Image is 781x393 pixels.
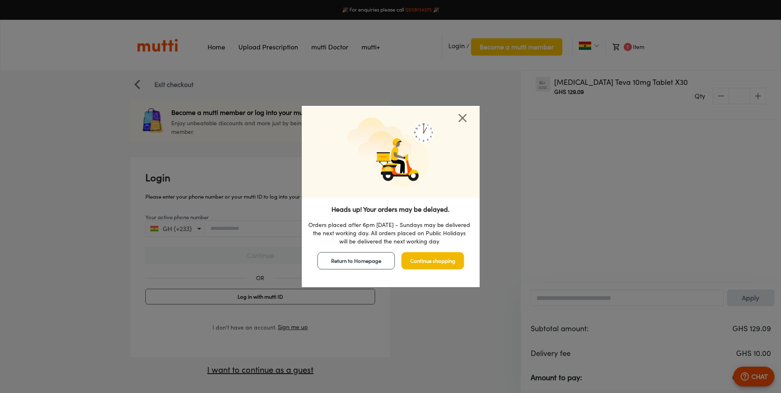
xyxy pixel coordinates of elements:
button: Continue shopping [401,252,464,269]
span: Return to Homepage [331,256,381,266]
p: Heads up! Your orders may be delayed. [302,204,480,214]
span: Continue shopping [410,256,455,266]
button: close [450,106,475,130]
button: Return to Homepage [317,252,395,269]
p: Orders placed after 6pm [DATE] - Sundays may be delivered the next working day. All orders placed... [308,221,471,246]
